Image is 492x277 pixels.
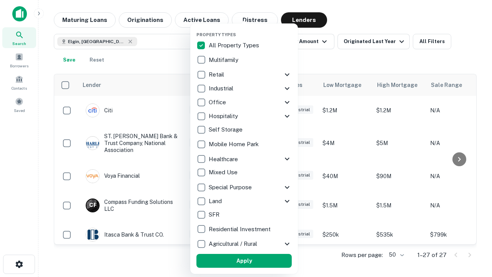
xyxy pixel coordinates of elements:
[196,82,292,95] div: Industrial
[209,98,228,107] p: Office
[209,84,235,93] p: Industrial
[196,68,292,82] div: Retail
[209,168,239,177] p: Mixed Use
[209,197,223,206] p: Land
[196,180,292,194] div: Special Purpose
[454,215,492,252] iframe: Chat Widget
[209,210,221,219] p: SFR
[209,55,240,65] p: Multifamily
[209,183,253,192] p: Special Purpose
[209,112,239,121] p: Hospitality
[196,32,236,37] span: Property Types
[196,254,292,268] button: Apply
[209,41,261,50] p: All Property Types
[196,95,292,109] div: Office
[196,152,292,166] div: Healthcare
[196,109,292,123] div: Hospitality
[196,194,292,208] div: Land
[209,239,259,249] p: Agricultural / Rural
[196,237,292,251] div: Agricultural / Rural
[209,70,226,79] p: Retail
[209,155,239,164] p: Healthcare
[209,140,260,149] p: Mobile Home Park
[209,125,244,134] p: Self Storage
[209,225,272,234] p: Residential Investment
